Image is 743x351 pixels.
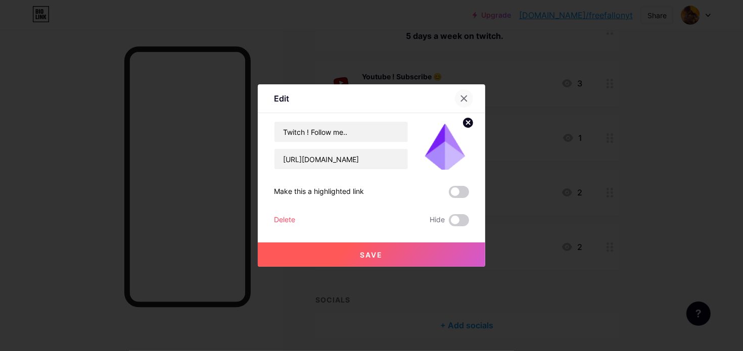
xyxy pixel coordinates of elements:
[274,214,295,226] div: Delete
[430,214,445,226] span: Hide
[274,122,408,142] input: Title
[274,149,408,169] input: URL
[360,250,383,259] span: Save
[274,186,364,198] div: Make this a highlighted link
[258,242,485,267] button: Save
[421,121,469,170] img: link_thumbnail
[274,92,289,105] div: Edit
